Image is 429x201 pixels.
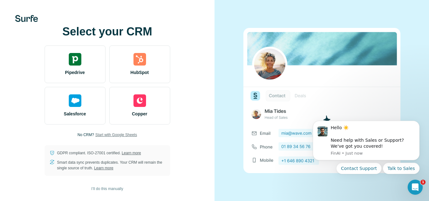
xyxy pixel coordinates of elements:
button: I’ll do this manually [87,184,128,193]
h1: Select your CRM [45,25,170,38]
span: Pipedrive [65,69,85,76]
a: Learn more [122,151,141,155]
img: salesforce's logo [69,94,81,107]
iframe: Intercom notifications message [303,113,429,198]
span: I’ll do this manually [91,186,123,192]
img: pipedrive's logo [69,53,81,66]
img: Surfe's logo [15,15,38,22]
span: Salesforce [64,111,86,117]
span: Copper [132,111,147,117]
a: Learn more [94,166,113,170]
p: Smart data sync prevents duplicates. Your CRM will remain the single source of truth. [57,160,165,171]
span: 1 [421,180,426,185]
p: No CRM? [78,132,94,138]
button: Start with Google Sheets [95,132,137,138]
img: none image [243,28,400,173]
p: GDPR compliant. ISO-27001 certified. [57,150,141,156]
img: copper's logo [133,94,146,107]
img: hubspot's logo [133,53,146,66]
span: HubSpot [130,69,149,76]
iframe: Intercom live chat [408,180,423,195]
